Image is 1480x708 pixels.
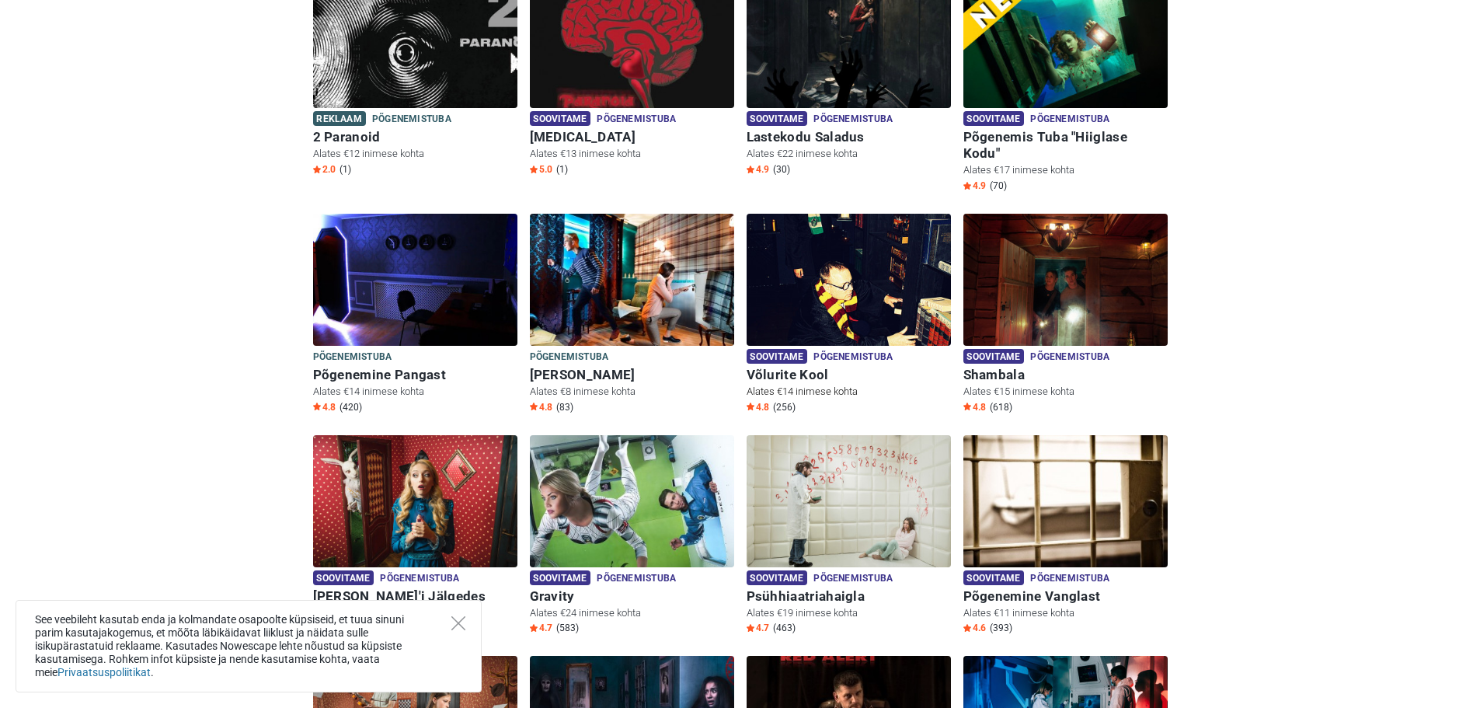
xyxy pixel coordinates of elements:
[747,588,951,605] h6: Psühhiaatriahaigla
[747,111,808,126] span: Soovitame
[747,606,951,620] p: Alates €19 inimese kohta
[773,163,790,176] span: (30)
[990,180,1007,192] span: (70)
[530,622,552,634] span: 4.7
[313,349,392,366] span: Põgenemistuba
[530,129,734,145] h6: [MEDICAL_DATA]
[556,622,579,634] span: (583)
[963,180,986,192] span: 4.9
[963,401,986,413] span: 4.8
[747,622,769,634] span: 4.7
[963,367,1168,383] h6: Shambala
[747,435,951,638] a: Psühhiaatriahaigla Soovitame Põgenemistuba Psühhiaatriahaigla Alates €19 inimese kohta Star4.7 (463)
[747,214,951,346] img: Võlurite Kool
[963,570,1025,585] span: Soovitame
[530,214,734,346] img: Sherlock Holmes
[372,111,451,128] span: Põgenemistuba
[747,147,951,161] p: Alates €22 inimese kohta
[747,349,808,364] span: Soovitame
[963,588,1168,605] h6: Põgenemine Vanglast
[340,163,351,176] span: (1)
[773,622,796,634] span: (463)
[963,163,1168,177] p: Alates €17 inimese kohta
[530,570,591,585] span: Soovitame
[530,401,552,413] span: 4.8
[556,401,573,413] span: (83)
[530,147,734,161] p: Alates €13 inimese kohta
[451,616,465,630] button: Close
[747,166,754,173] img: Star
[747,385,951,399] p: Alates €14 inimese kohta
[313,403,321,410] img: Star
[530,349,609,366] span: Põgenemistuba
[813,349,893,366] span: Põgenemistuba
[747,401,769,413] span: 4.8
[963,624,971,632] img: Star
[530,367,734,383] h6: [PERSON_NAME]
[990,401,1012,413] span: (618)
[313,147,517,161] p: Alates €12 inimese kohta
[963,111,1025,126] span: Soovitame
[313,435,517,567] img: Alice'i Jälgedes
[963,214,1168,346] img: Shambala
[313,385,517,399] p: Alates €14 inimese kohta
[963,435,1168,638] a: Põgenemine Vanglast Soovitame Põgenemistuba Põgenemine Vanglast Alates €11 inimese kohta Star4.6 ...
[530,403,538,410] img: Star
[313,163,336,176] span: 2.0
[530,606,734,620] p: Alates €24 inimese kohta
[747,367,951,383] h6: Võlurite Kool
[530,385,734,399] p: Alates €8 inimese kohta
[773,401,796,413] span: (256)
[963,435,1168,567] img: Põgenemine Vanglast
[530,166,538,173] img: Star
[313,570,374,585] span: Soovitame
[313,129,517,145] h6: 2 Paranoid
[1030,349,1109,366] span: Põgenemistuba
[597,111,676,128] span: Põgenemistuba
[530,111,591,126] span: Soovitame
[747,129,951,145] h6: Lastekodu Saladus
[313,435,517,638] a: Alice'i Jälgedes Soovitame Põgenemistuba [PERSON_NAME]'i Jälgedes Alates €19 inimese kohta Star4....
[340,401,362,413] span: (420)
[747,570,808,585] span: Soovitame
[57,666,151,678] a: Privaatsuspoliitikat
[313,214,517,417] a: Põgenemine Pangast Põgenemistuba Põgenemine Pangast Alates €14 inimese kohta Star4.8 (420)
[747,403,754,410] img: Star
[963,385,1168,399] p: Alates €15 inimese kohta
[313,367,517,383] h6: Põgenemine Pangast
[313,588,517,605] h6: [PERSON_NAME]'i Jälgedes
[530,435,734,638] a: Gravity Soovitame Põgenemistuba Gravity Alates €24 inimese kohta Star4.7 (583)
[963,214,1168,417] a: Shambala Soovitame Põgenemistuba Shambala Alates €15 inimese kohta Star4.8 (618)
[313,166,321,173] img: Star
[313,111,366,126] span: Reklaam
[747,214,951,417] a: Võlurite Kool Soovitame Põgenemistuba Võlurite Kool Alates €14 inimese kohta Star4.8 (256)
[963,622,986,634] span: 4.6
[747,624,754,632] img: Star
[963,403,971,410] img: Star
[747,435,951,567] img: Psühhiaatriahaigla
[1030,111,1109,128] span: Põgenemistuba
[313,401,336,413] span: 4.8
[380,570,459,588] span: Põgenemistuba
[530,163,552,176] span: 5.0
[597,570,676,588] span: Põgenemistuba
[963,606,1168,620] p: Alates €11 inimese kohta
[990,622,1012,634] span: (393)
[313,214,517,346] img: Põgenemine Pangast
[530,435,734,567] img: Gravity
[16,600,482,692] div: See veebileht kasutab enda ja kolmandate osapoolte küpsiseid, et tuua sinuni parim kasutajakogemu...
[963,129,1168,162] h6: Põgenemis Tuba "Hiiglase Kodu"
[530,624,538,632] img: Star
[963,349,1025,364] span: Soovitame
[1030,570,1109,588] span: Põgenemistuba
[813,111,893,128] span: Põgenemistuba
[556,163,568,176] span: (1)
[813,570,893,588] span: Põgenemistuba
[963,182,971,190] img: Star
[530,588,734,605] h6: Gravity
[747,163,769,176] span: 4.9
[530,214,734,417] a: Sherlock Holmes Põgenemistuba [PERSON_NAME] Alates €8 inimese kohta Star4.8 (83)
